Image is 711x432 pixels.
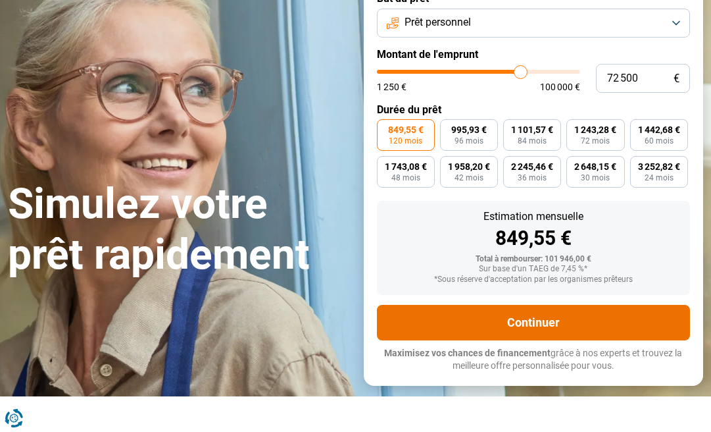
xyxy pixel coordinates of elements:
span: 1 250 € [377,82,406,92]
span: 1 442,68 € [638,125,680,134]
span: 1 958,20 € [448,162,490,171]
span: 120 mois [389,137,422,145]
span: 30 mois [581,174,610,182]
span: 995,93 € [451,125,487,134]
div: Total à rembourser: 101 946,00 € [387,255,680,264]
span: 84 mois [518,137,547,145]
span: 48 mois [391,174,420,182]
span: 100 000 € [540,82,580,92]
div: Estimation mensuelle [387,211,680,222]
span: 72 mois [581,137,610,145]
span: Prêt personnel [405,15,471,30]
span: 24 mois [645,174,674,182]
div: *Sous réserve d'acceptation par les organismes prêteurs [387,275,680,284]
div: 849,55 € [387,229,680,248]
span: € [674,73,679,84]
h1: Simulez votre prêt rapidement [8,179,348,281]
span: 1 101,57 € [511,125,553,134]
span: 36 mois [518,174,547,182]
label: Durée du prêt [377,103,691,116]
span: 849,55 € [388,125,424,134]
span: 96 mois [454,137,483,145]
span: 2 245,46 € [511,162,553,171]
span: 2 648,15 € [574,162,616,171]
span: 42 mois [454,174,483,182]
button: Continuer [377,305,691,340]
span: 1 743,08 € [385,162,427,171]
span: 60 mois [645,137,674,145]
div: Sur base d'un TAEG de 7,45 %* [387,265,680,274]
p: grâce à nos experts et trouvez la meilleure offre personnalisée pour vous. [377,347,691,373]
span: 1 243,28 € [574,125,616,134]
span: Maximisez vos chances de financement [384,348,551,358]
label: Montant de l'emprunt [377,48,691,61]
span: 3 252,82 € [638,162,680,171]
button: Prêt personnel [377,9,691,38]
